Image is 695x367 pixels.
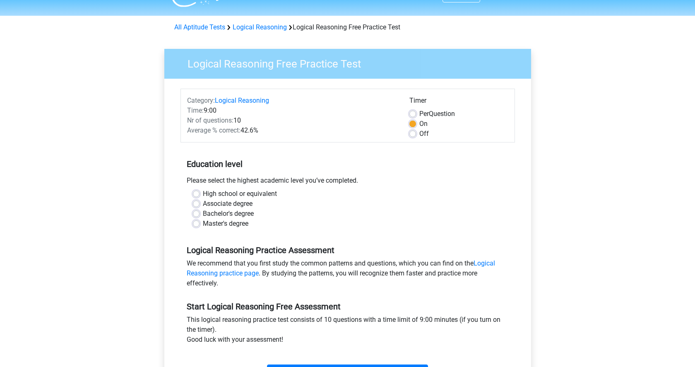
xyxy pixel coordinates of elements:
[171,22,524,32] div: Logical Reasoning Free Practice Test
[203,199,253,209] label: Associate degree
[203,219,248,229] label: Master's degree
[174,23,225,31] a: All Aptitude Tests
[419,110,429,118] span: Per
[187,302,509,311] h5: Start Logical Reasoning Free Assessment
[187,116,233,124] span: Nr of questions:
[409,96,508,109] div: Timer
[215,97,269,104] a: Logical Reasoning
[203,189,277,199] label: High school or equivalent
[187,126,240,134] span: Average % correct:
[180,315,515,348] div: This logical reasoning practice test consists of 10 questions with a time limit of 9:00 minutes (...
[180,176,515,189] div: Please select the highest academic level you’ve completed.
[180,258,515,292] div: We recommend that you first study the common patterns and questions, which you can find on the . ...
[419,119,428,129] label: On
[178,54,525,70] h3: Logical Reasoning Free Practice Test
[187,97,215,104] span: Category:
[419,129,429,139] label: Off
[187,106,204,114] span: Time:
[187,245,509,255] h5: Logical Reasoning Practice Assessment
[181,106,403,116] div: 9:00
[203,209,254,219] label: Bachelor's degree
[187,156,509,172] h5: Education level
[181,126,403,135] div: 42.6%
[233,23,287,31] a: Logical Reasoning
[419,109,455,119] label: Question
[181,116,403,126] div: 10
